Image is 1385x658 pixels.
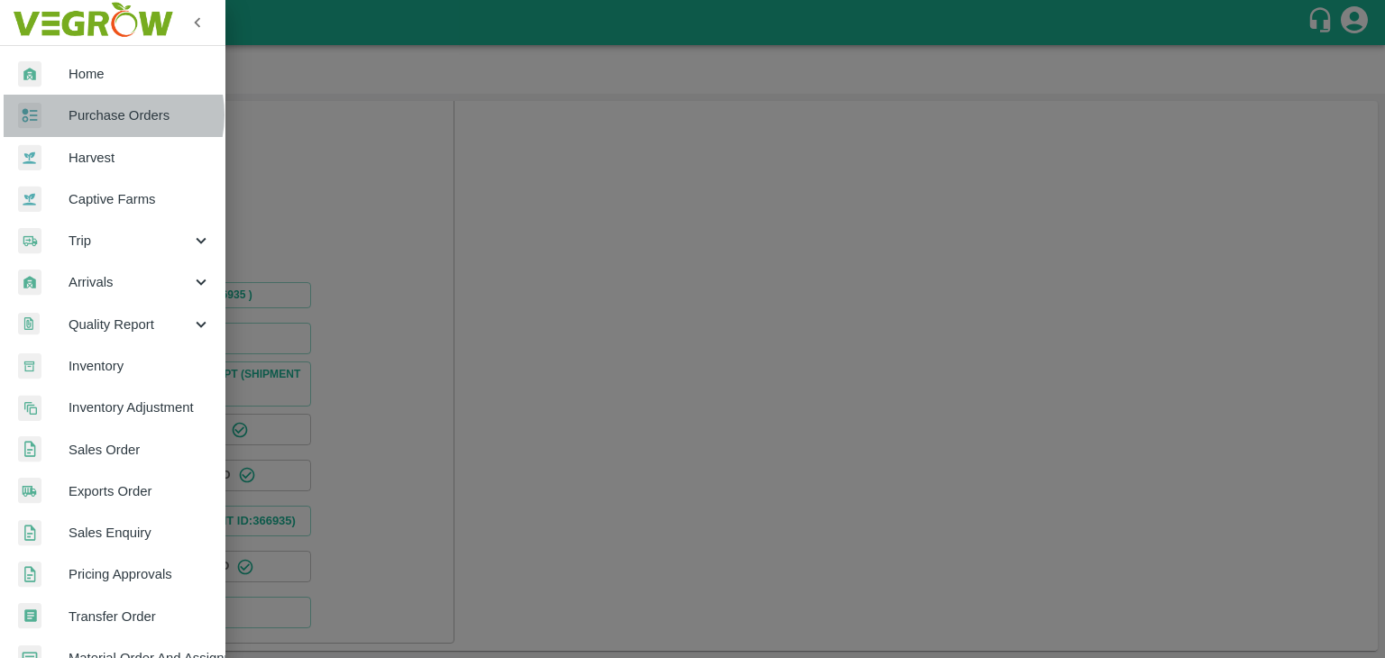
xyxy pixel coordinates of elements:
span: Purchase Orders [69,105,211,125]
img: harvest [18,186,41,213]
span: Harvest [69,148,211,168]
img: whTransfer [18,603,41,629]
img: inventory [18,395,41,421]
span: Sales Order [69,440,211,460]
img: harvest [18,144,41,171]
span: Transfer Order [69,607,211,626]
img: delivery [18,228,41,254]
img: sales [18,436,41,462]
img: shipments [18,478,41,504]
img: whInventory [18,353,41,379]
span: Exports Order [69,481,211,501]
span: Home [69,64,211,84]
img: whArrival [18,270,41,296]
img: sales [18,562,41,588]
img: reciept [18,103,41,129]
span: Captive Farms [69,189,211,209]
img: qualityReport [18,313,40,335]
span: Trip [69,231,191,251]
img: whArrival [18,61,41,87]
span: Arrivals [69,272,191,292]
span: Pricing Approvals [69,564,211,584]
span: Inventory [69,356,211,376]
img: sales [18,520,41,546]
span: Quality Report [69,315,191,334]
span: Inventory Adjustment [69,398,211,417]
span: Sales Enquiry [69,523,211,543]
